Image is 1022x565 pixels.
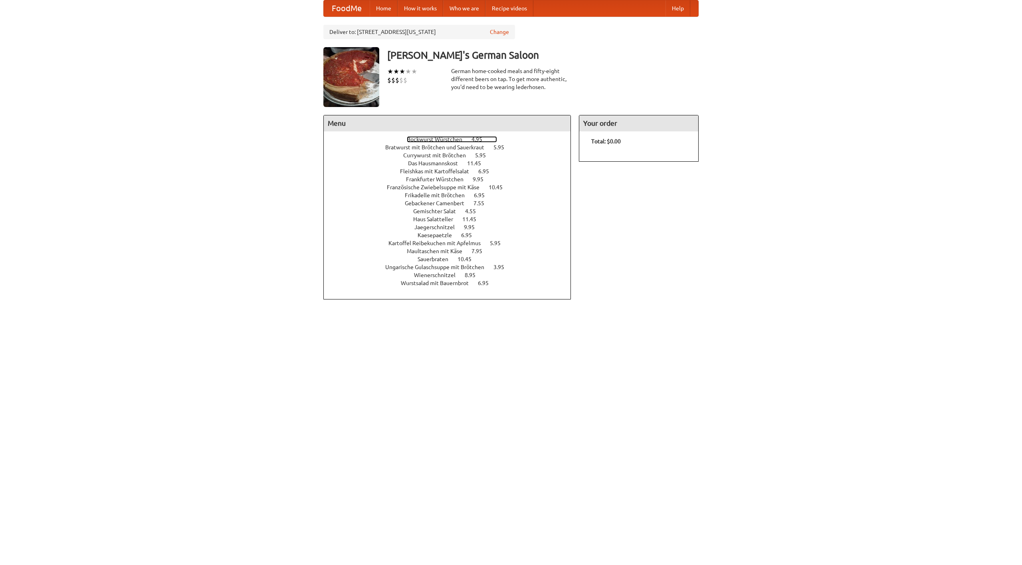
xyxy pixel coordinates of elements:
[478,168,497,174] span: 6.95
[405,200,472,206] span: Gebackener Camenbert
[579,115,698,131] h4: Your order
[414,272,490,278] a: Wienerschnitzel 8.95
[403,152,501,159] a: Currywurst mit Brötchen 5.95
[493,144,512,151] span: 5.95
[400,168,477,174] span: Fleishkas mit Kartoffelsalat
[407,136,470,143] span: Bockwurst Würstchen
[407,136,497,143] a: Bockwurst Würstchen 4.95
[473,176,491,182] span: 9.95
[324,0,370,16] a: FoodMe
[401,280,503,286] a: Wurstsalad mit Bauernbrot 6.95
[398,0,443,16] a: How it works
[414,224,489,230] a: Jaegerschnitzel 9.95
[395,76,399,85] li: $
[387,76,391,85] li: $
[475,152,494,159] span: 5.95
[406,176,498,182] a: Frankfurter Würstchen 9.95
[418,256,486,262] a: Sauerbraten 10.45
[385,264,519,270] a: Ungarische Gulaschsuppe mit Brötchen 3.95
[405,192,473,198] span: Frikadelle mit Brötchen
[465,272,483,278] span: 8.95
[408,160,496,167] a: Das Hausmannskost 11.45
[399,76,403,85] li: $
[406,176,471,182] span: Frankfurter Würstchen
[388,240,489,246] span: Kartoffel Reibekuchen mit Apfelmus
[388,240,515,246] a: Kartoffel Reibekuchen mit Apfelmus 5.95
[465,208,484,214] span: 4.55
[413,208,491,214] a: Gemischter Salat 4.55
[408,160,466,167] span: Das Hausmannskost
[443,0,485,16] a: Who we are
[485,0,533,16] a: Recipe videos
[403,152,474,159] span: Currywurst mit Brötchen
[413,216,491,222] a: Haus Salatteller 11.45
[387,47,699,63] h3: [PERSON_NAME]'s German Saloon
[461,232,480,238] span: 6.95
[405,192,499,198] a: Frikadelle mit Brötchen 6.95
[385,144,519,151] a: Bratwurst mit Brötchen und Sauerkraut 5.95
[400,168,504,174] a: Fleishkas mit Kartoffelsalat 6.95
[323,25,515,39] div: Deliver to: [STREET_ADDRESS][US_STATE]
[387,184,487,190] span: Französische Zwiebelsuppe mit Käse
[370,0,398,16] a: Home
[418,232,487,238] a: Kaesepaetzle 6.95
[324,115,570,131] h4: Menu
[413,208,464,214] span: Gemischter Salat
[323,47,379,107] img: angular.jpg
[401,280,477,286] span: Wurstsalad mit Bauernbrot
[393,67,399,76] li: ★
[473,200,492,206] span: 7.55
[414,272,463,278] span: Wienerschnitzel
[385,264,492,270] span: Ungarische Gulaschsuppe mit Brötchen
[462,216,484,222] span: 11.45
[458,256,479,262] span: 10.45
[490,28,509,36] a: Change
[489,184,511,190] span: 10.45
[403,76,407,85] li: $
[478,280,497,286] span: 6.95
[414,224,463,230] span: Jaegerschnitzel
[418,256,456,262] span: Sauerbraten
[591,138,621,145] b: Total: $0.00
[411,67,417,76] li: ★
[387,184,517,190] a: Französische Zwiebelsuppe mit Käse 10.45
[490,240,509,246] span: 5.95
[391,76,395,85] li: $
[493,264,512,270] span: 3.95
[405,200,499,206] a: Gebackener Camenbert 7.55
[387,67,393,76] li: ★
[399,67,405,76] li: ★
[464,224,483,230] span: 9.95
[385,144,492,151] span: Bratwurst mit Brötchen und Sauerkraut
[418,232,460,238] span: Kaesepaetzle
[407,248,470,254] span: Maultaschen mit Käse
[405,67,411,76] li: ★
[471,136,490,143] span: 4.95
[451,67,571,91] div: German home-cooked meals and fifty-eight different beers on tap. To get more authentic, you'd nee...
[467,160,489,167] span: 11.45
[471,248,490,254] span: 7.95
[407,248,497,254] a: Maultaschen mit Käse 7.95
[413,216,461,222] span: Haus Salatteller
[665,0,690,16] a: Help
[474,192,493,198] span: 6.95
